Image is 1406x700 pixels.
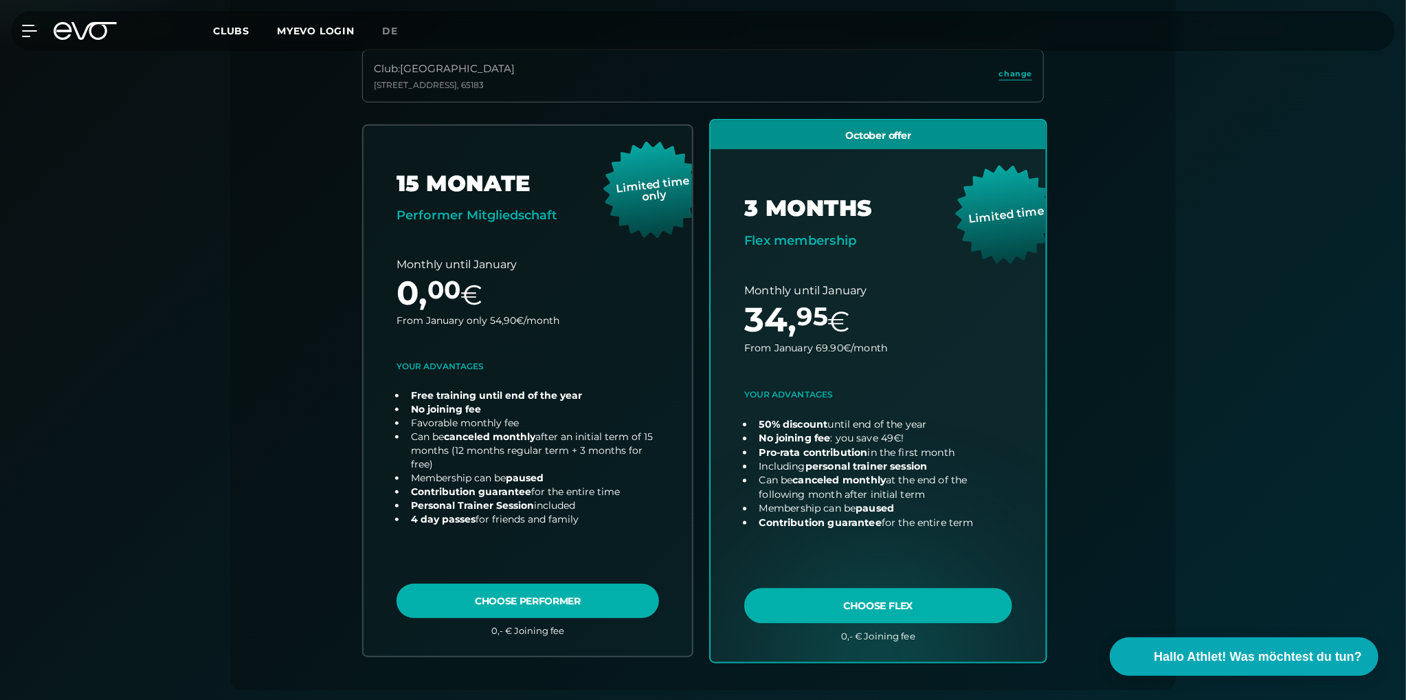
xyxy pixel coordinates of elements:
[1154,648,1362,666] span: Hallo Athlet! Was möchtest du tun?
[999,68,1032,80] span: change
[999,68,1032,84] a: change
[374,80,515,91] div: [STREET_ADDRESS] , 65183
[1110,637,1379,676] button: Hallo Athlet! Was möchtest du tun?
[374,61,515,77] div: Club : [GEOGRAPHIC_DATA]
[382,23,414,39] a: de
[364,126,692,656] a: choose plan
[213,24,277,37] a: Clubs
[277,25,355,37] a: MYEVO LOGIN
[213,25,249,37] span: Clubs
[382,25,398,37] span: de
[711,120,1046,661] a: choose plan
